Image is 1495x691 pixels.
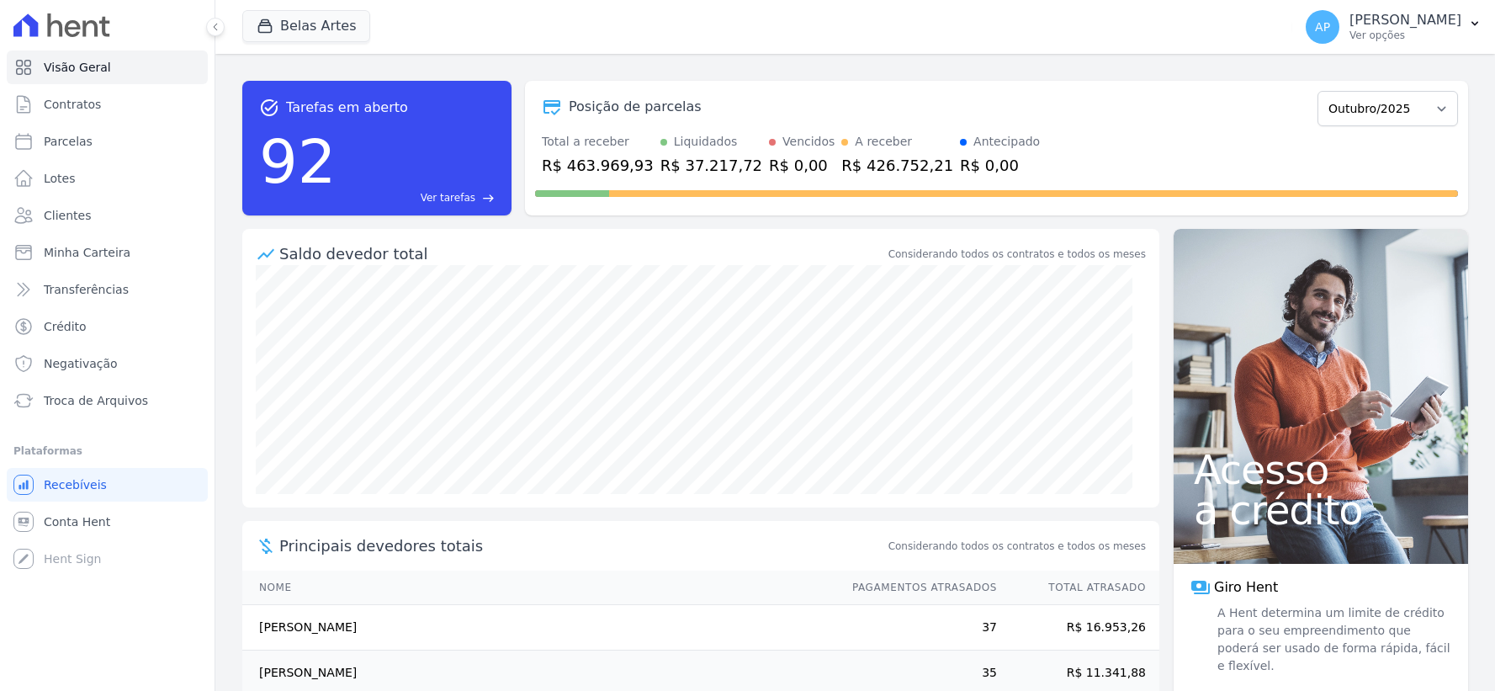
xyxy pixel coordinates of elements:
[1292,3,1495,50] button: AP [PERSON_NAME] Ver opções
[7,236,208,269] a: Minha Carteira
[888,247,1146,262] div: Considerando todos os contratos e todos os meses
[7,505,208,539] a: Conta Hent
[44,59,111,76] span: Visão Geral
[836,605,998,651] td: 37
[44,133,93,150] span: Parcelas
[13,441,201,461] div: Plataformas
[7,125,208,158] a: Parcelas
[44,207,91,224] span: Clientes
[7,273,208,306] a: Transferências
[7,347,208,380] a: Negativação
[7,468,208,502] a: Recebíveis
[1194,449,1448,490] span: Acesso
[242,605,836,651] td: [PERSON_NAME]
[888,539,1146,554] span: Considerando todos os contratos e todos os meses
[279,534,885,557] span: Principais devedores totais
[259,118,337,205] div: 92
[7,310,208,343] a: Crédito
[7,50,208,84] a: Visão Geral
[769,154,835,177] div: R$ 0,00
[998,605,1159,651] td: R$ 16.953,26
[44,281,129,298] span: Transferências
[7,88,208,121] a: Contratos
[7,384,208,417] a: Troca de Arquivos
[1214,604,1451,675] span: A Hent determina um limite de crédito para o seu empreendimento que poderá ser usado de forma ráp...
[674,133,738,151] div: Liquidados
[841,154,953,177] div: R$ 426.752,21
[7,162,208,195] a: Lotes
[44,244,130,261] span: Minha Carteira
[1194,490,1448,530] span: a crédito
[998,571,1159,605] th: Total Atrasado
[44,392,148,409] span: Troca de Arquivos
[44,476,107,493] span: Recebíveis
[1349,12,1461,29] p: [PERSON_NAME]
[44,513,110,530] span: Conta Hent
[44,170,76,187] span: Lotes
[660,154,762,177] div: R$ 37.217,72
[7,199,208,232] a: Clientes
[343,190,495,205] a: Ver tarefas east
[242,10,370,42] button: Belas Artes
[782,133,835,151] div: Vencidos
[279,242,885,265] div: Saldo devedor total
[973,133,1040,151] div: Antecipado
[1315,21,1330,33] span: AP
[44,318,87,335] span: Crédito
[542,133,654,151] div: Total a receber
[44,96,101,113] span: Contratos
[242,571,836,605] th: Nome
[421,190,475,205] span: Ver tarefas
[960,154,1040,177] div: R$ 0,00
[482,192,495,205] span: east
[855,133,912,151] div: A receber
[542,154,654,177] div: R$ 463.969,93
[1349,29,1461,42] p: Ver opções
[44,355,118,372] span: Negativação
[259,98,279,118] span: task_alt
[286,98,408,118] span: Tarefas em aberto
[569,97,702,117] div: Posição de parcelas
[836,571,998,605] th: Pagamentos Atrasados
[1214,577,1278,598] span: Giro Hent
